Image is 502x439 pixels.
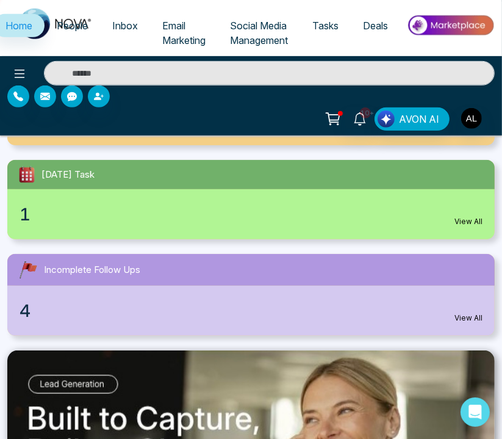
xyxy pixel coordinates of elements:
span: Incomplete Follow Ups [44,263,140,277]
img: User Avatar [461,108,482,129]
a: Deals [351,14,400,37]
div: Open Intercom Messenger [461,397,490,427]
a: Tasks [300,14,351,37]
a: 10+ [345,107,375,129]
span: Inbox [112,20,138,32]
span: 10+ [360,107,371,118]
a: Social Media Management [218,14,300,52]
img: Market-place.gif [406,12,495,39]
span: Email Marketing [162,20,206,46]
span: Social Media Management [230,20,288,46]
a: View All [454,313,482,324]
a: People [45,14,100,37]
span: Home [5,20,32,32]
img: todayTask.svg [17,165,37,184]
span: AVON AI [399,112,439,126]
img: Lead Flow [378,111,395,128]
span: 4 [20,298,30,324]
img: followUps.svg [17,259,39,281]
img: Nova CRM Logo [20,9,93,39]
span: Deals [363,20,388,32]
span: [DATE] Task [41,168,95,182]
a: Email Marketing [150,14,218,52]
span: 1 [20,201,30,227]
a: View All [454,216,482,227]
a: Inbox [100,14,150,37]
button: AVON AI [375,107,450,131]
span: People [57,20,88,32]
span: Tasks [312,20,339,32]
